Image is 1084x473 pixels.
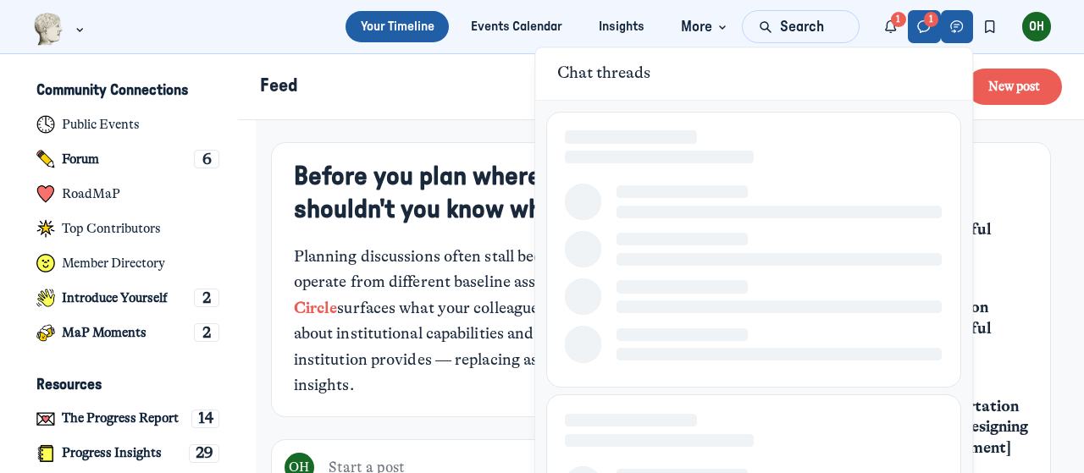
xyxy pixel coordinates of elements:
button: Museums as Progress logo [33,11,88,47]
a: Top Contributors [22,213,235,245]
button: User menu options [1022,12,1052,41]
button: Search [742,10,859,43]
h1: Feed [260,74,749,99]
a: Forum6 [22,144,235,175]
h4: The Progress Report [62,410,179,426]
a: Your Timeline [346,11,449,42]
a: The Progress Report14 [22,403,235,434]
button: Direct messages [908,10,941,43]
h3: Resources [36,376,102,394]
h3: Community Connections [36,81,188,100]
div: 14 [191,410,219,428]
a: The Progress Circle [294,272,700,316]
button: ResourcesCollapse space [22,371,235,400]
button: Chat threads [941,10,974,43]
button: Notifications [875,10,908,43]
img: Museums as Progress logo [33,13,64,46]
a: RoadMaP [22,179,235,210]
button: More [666,11,738,42]
div: Planning discussions often stall because participants operate from different baseline assumptions... [294,244,714,399]
a: Progress Insights29 [22,437,235,469]
a: Public Events [22,109,235,140]
span: Chat threads [557,63,650,85]
h3: Before you plan where to go, shouldn't you know where you are? [294,161,714,227]
a: Introduce Yourself2 [22,283,235,314]
h4: Forum [62,151,99,168]
div: 2 [194,289,219,307]
h4: RoadMaP [62,186,120,202]
button: Bookmarks [973,10,1006,43]
h4: Progress Insights [62,445,162,461]
a: MaP Moments2 [22,317,235,349]
h4: Introduce Yourself [62,290,168,306]
h4: Public Events [62,117,140,133]
h4: Top Contributors [62,221,161,237]
div: 29 [189,444,219,463]
span: More [681,16,731,38]
div: OH [1022,12,1052,41]
div: 6 [194,150,219,168]
h4: Member Directory [62,256,165,272]
header: Page Header [238,54,1084,120]
a: Member Directory [22,248,235,279]
a: Insights [584,11,660,42]
a: Events Calendar [456,11,577,42]
button: New post [966,69,1062,105]
h4: MaP Moments [62,325,147,341]
div: 2 [194,323,219,342]
button: Community ConnectionsCollapse space [22,76,235,106]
